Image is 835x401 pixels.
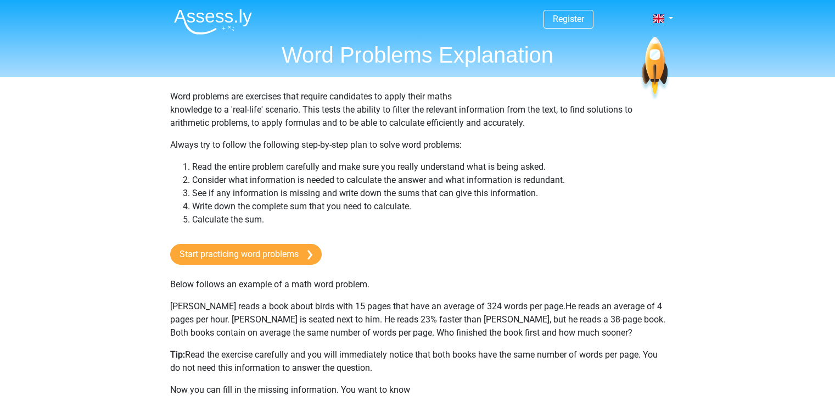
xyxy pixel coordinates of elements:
li: Consider what information is needed to calculate the answer and what information is redundant. [192,174,665,187]
p: Read the exercise carefully and you will immediately notice that both books have the same number ... [170,348,665,375]
a: Start practicing word problems [170,244,322,265]
li: Calculate the sum. [192,213,665,226]
p: Now you can fill in the missing information. You want to know [170,383,665,397]
img: spaceship.7d73109d6933.svg [640,37,670,101]
a: Register [553,14,584,24]
h1: Word Problems Explanation [165,42,670,68]
p: Below follows an example of a math word problem. [170,278,665,291]
img: Assessly [174,9,252,35]
img: arrow-right.e5bd35279c78.svg [307,250,312,260]
li: Write down the complete sum that you need to calculate. [192,200,665,213]
p: [PERSON_NAME] reads a book about birds with 15 pages that have an average of 324 words per page.H... [170,300,665,339]
li: See if any information is missing and write down the sums that can give this information. [192,187,665,200]
li: Read the entire problem carefully and make sure you really understand what is being asked. [192,160,665,174]
p: Word problems are exercises that require candidates to apply their maths knowledge to a 'real-lif... [170,90,665,130]
b: Tip: [170,349,185,360]
p: Always try to follow the following step-by-step plan to solve word problems: [170,138,665,152]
